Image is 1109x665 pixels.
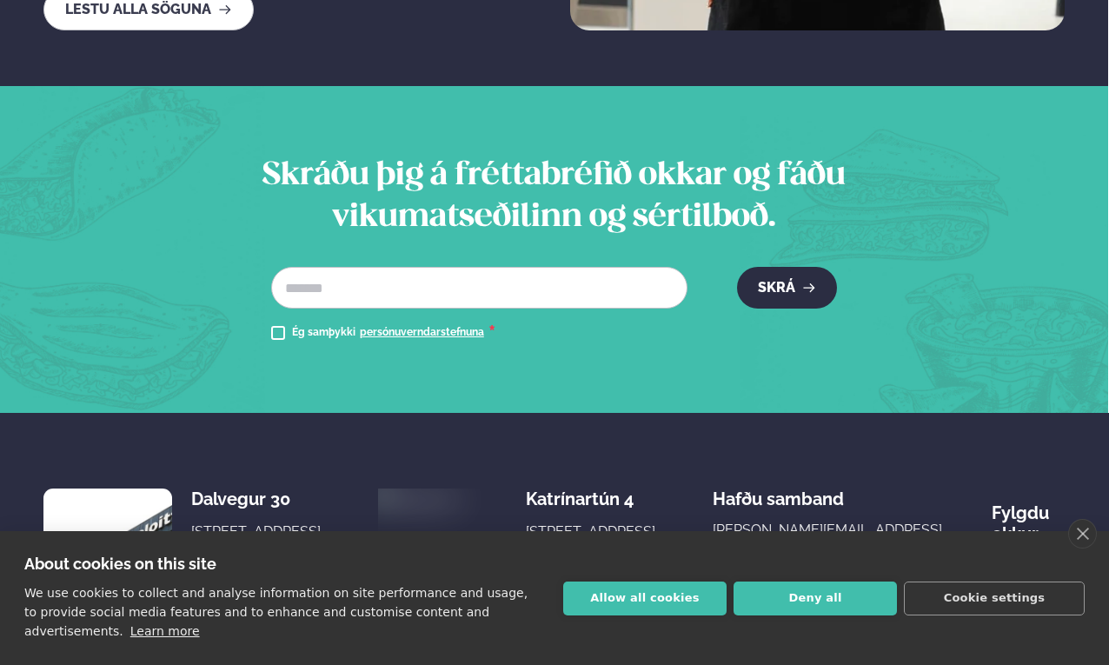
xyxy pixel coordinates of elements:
[191,489,329,509] div: Dalvegur 30
[24,555,216,573] strong: About cookies on this site
[734,582,897,615] button: Deny all
[904,582,1085,615] button: Cookie settings
[130,624,200,638] a: Learn more
[212,156,896,239] h2: Skráðu þig á fréttabréfið okkar og fáðu vikumatseðilinn og sértilboð.
[526,489,664,509] div: Katrínartún 4
[360,326,484,340] a: persónuverndarstefnuna
[526,522,664,563] div: [STREET_ADDRESS], [GEOGRAPHIC_DATA]
[563,582,727,615] button: Allow all cookies
[371,487,459,512] img: image alt
[713,475,844,509] span: Hafðu samband
[737,267,837,309] button: Skrá
[1068,519,1097,549] a: close
[24,586,528,638] p: We use cookies to collect and analyse information on site performance and usage, to provide socia...
[992,489,1066,544] div: Fylgdu okkur
[43,489,172,617] img: image alt
[292,323,495,343] div: Ég samþykki
[713,520,942,562] a: [PERSON_NAME][EMAIL_ADDRESS][DOMAIN_NAME]
[191,522,329,563] div: [STREET_ADDRESS], [GEOGRAPHIC_DATA]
